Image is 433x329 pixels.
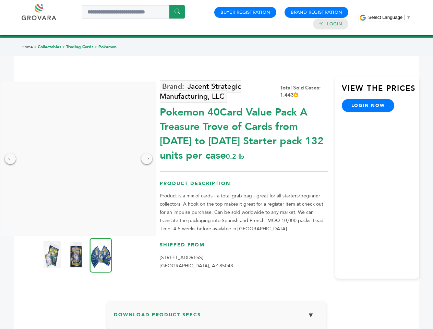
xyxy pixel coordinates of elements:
[406,15,411,20] span: ▼
[38,44,61,50] a: Collectables
[342,99,395,112] a: login now
[291,9,342,15] a: Brand Registration
[44,241,61,268] img: Pokemon 40-Card Value Pack – A Treasure Trove of Cards from 1996 to 2024 - Starter pack! 132 unit...
[160,192,328,233] p: Product is a mix of cards - a total grab bag - great for all starters/beginner collectors. A hook...
[68,241,85,268] img: Pokemon 40-Card Value Pack – A Treasure Trove of Cards from 1996 to 2024 - Starter pack! 132 unit...
[22,44,33,50] a: Home
[34,44,37,50] span: >
[404,15,405,20] span: ​
[141,153,152,164] div: →
[280,84,328,99] div: Total Sold Cases: 1,443
[160,242,328,254] h3: Shipped From
[90,238,112,272] img: Pokemon 40-Card Value Pack – A Treasure Trove of Cards from 1996 to 2024 - Starter pack! 132 unit...
[114,308,320,328] h3: Download Product Specs
[160,254,328,270] p: [STREET_ADDRESS] [GEOGRAPHIC_DATA], AZ 85043
[368,15,411,20] a: Select Language​
[95,44,97,50] span: >
[327,21,342,27] a: Login
[342,83,419,99] h3: View the Prices
[82,5,185,19] input: Search a product or brand...
[62,44,65,50] span: >
[368,15,402,20] span: Select Language
[226,152,244,161] span: 0.2 lb
[66,44,94,50] a: Trading Cards
[98,44,117,50] a: Pokemon
[160,80,241,103] a: Jacent Strategic Manufacturing, LLC
[160,180,328,192] h3: Product Description
[160,102,328,163] div: Pokemon 40Card Value Pack A Treasure Trove of Cards from [DATE] to [DATE] Starter pack 132 units ...
[5,153,16,164] div: ←
[302,308,320,322] button: ▼
[220,9,270,15] a: Buyer Registration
